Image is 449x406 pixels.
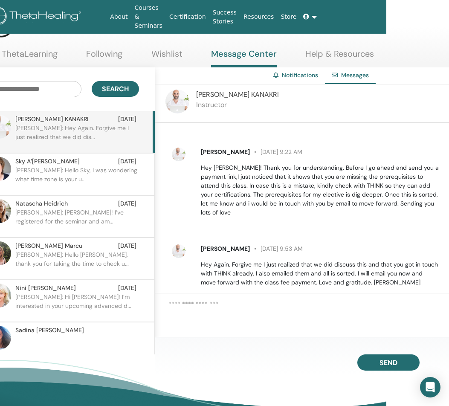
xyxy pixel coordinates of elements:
[118,284,136,293] span: [DATE]
[92,81,139,97] button: Search
[165,90,189,113] img: default.jpg
[23,49,30,56] img: tab_domain_overview_orange.svg
[15,250,139,276] p: [PERSON_NAME]: Hello [PERSON_NAME], thank you for taking the time to check u...
[118,157,136,166] span: [DATE]
[118,115,136,124] span: [DATE]
[15,241,82,250] span: [PERSON_NAME] Marcu
[282,71,318,79] a: Notifications
[357,354,420,371] button: Send
[15,326,84,335] span: Sadina [PERSON_NAME]
[196,100,279,110] p: Instructor
[15,293,139,318] p: [PERSON_NAME]: Hi [PERSON_NAME]! I’m interested in your upcoming advanced d...
[107,9,131,25] a: About
[32,50,76,56] div: Domain Overview
[250,245,303,252] span: [DATE] 9:53 AM
[250,148,302,156] span: [DATE] 9:22 AM
[102,84,129,93] span: Search
[22,22,94,29] div: Domain: [DOMAIN_NAME]
[196,90,279,99] span: [PERSON_NAME] KANAKRI
[201,148,250,156] span: [PERSON_NAME]
[151,49,182,65] a: Wishlist
[86,49,122,65] a: Following
[85,49,92,56] img: tab_keywords_by_traffic_grey.svg
[14,14,20,20] img: logo_orange.svg
[15,115,88,124] span: [PERSON_NAME] KANAKRI
[341,71,369,79] span: Messages
[166,9,209,25] a: Certification
[15,199,68,208] span: Natascha Heidrich
[94,50,144,56] div: Keywords by Traffic
[379,358,397,367] span: Send
[201,245,250,252] span: [PERSON_NAME]
[15,284,76,293] span: Nini [PERSON_NAME]
[15,208,139,234] p: [PERSON_NAME]: [PERSON_NAME]! I’ve registered for the seminar and am...
[15,166,139,191] p: [PERSON_NAME]: Hello Sky, I was wondering what time zone is your u...
[201,163,439,217] p: Hey [PERSON_NAME]! Thank you for understanding. Before I go ahead and send you a payment link,I j...
[14,22,20,29] img: website_grey.svg
[118,241,136,250] span: [DATE]
[172,244,185,258] img: default.jpg
[172,148,185,161] img: default.jpg
[277,9,300,25] a: Store
[201,260,439,287] p: Hey Again. Forgive me I just realized that we did discuss this and that you got in touch with THI...
[15,157,80,166] span: Sky A’[PERSON_NAME]
[211,49,277,67] a: Message Center
[209,5,240,29] a: Success Stories
[420,377,440,397] div: Open Intercom Messenger
[305,49,374,65] a: Help & Resources
[118,199,136,208] span: [DATE]
[15,124,139,149] p: [PERSON_NAME]: Hey Again. Forgive me I just realized that we did dis...
[240,9,278,25] a: Resources
[24,14,42,20] div: v 4.0.25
